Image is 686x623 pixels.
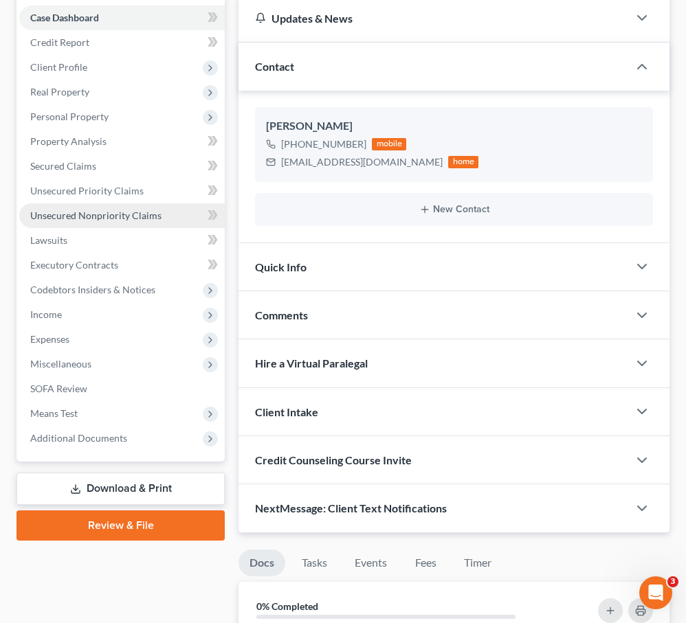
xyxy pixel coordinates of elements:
span: Hire a Virtual Paralegal [255,356,368,370]
span: NextMessage: Client Text Notifications [255,501,447,514]
a: Fees [403,550,447,576]
span: Means Test [30,407,78,419]
span: Contact [255,60,294,73]
span: Codebtors Insiders & Notices [30,284,155,295]
a: Review & File [16,510,225,541]
a: Executory Contracts [19,253,225,277]
div: Updates & News [255,11,612,25]
span: SOFA Review [30,383,87,394]
div: home [448,156,478,168]
span: Client Intake [255,405,318,418]
a: Lawsuits [19,228,225,253]
span: Personal Property [30,111,109,122]
a: Timer [453,550,502,576]
span: Additional Documents [30,432,127,444]
a: Credit Report [19,30,225,55]
span: Real Property [30,86,89,98]
span: Credit Counseling Course Invite [255,453,412,466]
span: Property Analysis [30,135,107,147]
a: Docs [239,550,285,576]
span: Unsecured Priority Claims [30,185,144,196]
a: Secured Claims [19,154,225,179]
div: mobile [372,138,406,150]
span: Unsecured Nonpriority Claims [30,209,162,221]
div: [PHONE_NUMBER] [281,137,366,151]
span: Client Profile [30,61,87,73]
div: [PERSON_NAME] [266,118,642,135]
span: Secured Claims [30,160,96,172]
a: Unsecured Priority Claims [19,179,225,203]
span: Miscellaneous [30,358,91,370]
span: Lawsuits [30,234,67,246]
span: Credit Report [30,36,89,48]
span: Executory Contracts [30,259,118,271]
strong: 0% Completed [256,600,318,612]
span: Case Dashboard [30,12,99,23]
div: [EMAIL_ADDRESS][DOMAIN_NAME] [281,155,443,169]
span: Quick Info [255,260,307,273]
span: Income [30,308,62,320]
span: 3 [667,576,678,587]
iframe: Intercom live chat [639,576,672,609]
a: Unsecured Nonpriority Claims [19,203,225,228]
a: Case Dashboard [19,5,225,30]
a: Tasks [291,550,338,576]
a: Property Analysis [19,129,225,154]
button: New Contact [266,204,642,215]
a: Events [344,550,398,576]
a: Download & Print [16,473,225,505]
a: SOFA Review [19,376,225,401]
span: Expenses [30,333,69,345]
span: Comments [255,308,308,321]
